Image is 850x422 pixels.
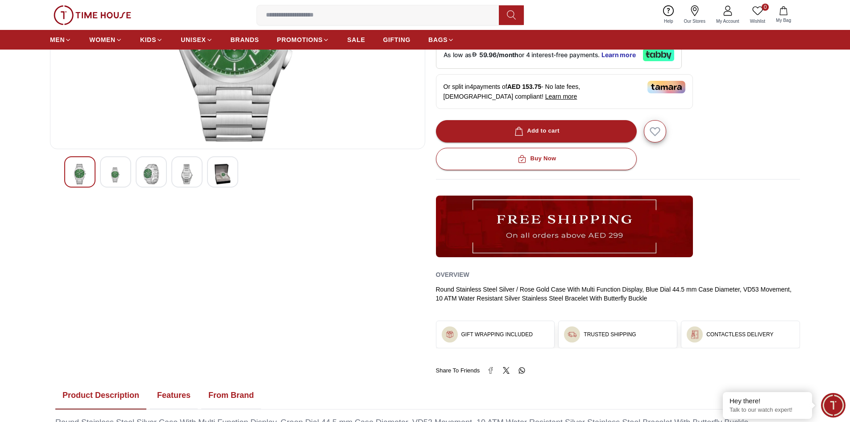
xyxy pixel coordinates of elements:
button: My Bag [771,4,796,25]
img: ... [436,196,693,257]
div: Buy Now [516,154,556,164]
span: Our Stores [680,18,709,25]
span: BAGS [428,35,448,44]
img: ... [568,330,576,339]
img: Tornado Aurora Nova Men's Multi Function Blue Dial Watch - T24105-KBSN [72,164,88,184]
span: Help [660,18,677,25]
span: Learn more [545,93,577,100]
a: UNISEX [181,32,212,48]
img: Tamara [647,81,685,93]
div: Chat Widget [821,393,846,418]
a: SALE [347,32,365,48]
a: PROMOTIONS [277,32,330,48]
h3: TRUSTED SHIPPING [584,331,636,338]
img: ... [445,330,454,339]
div: Hey there! [730,397,805,405]
div: Or split in 4 payments of - No late fees, [DEMOGRAPHIC_DATA] compliant! [436,74,693,109]
span: KIDS [140,35,156,44]
img: Tornado Aurora Nova Men's Multi Function Blue Dial Watch - T24105-KBSN [108,164,124,186]
a: KIDS [140,32,163,48]
a: Our Stores [679,4,711,26]
img: ... [690,330,699,339]
a: BRANDS [231,32,259,48]
div: Round Stainless Steel Silver / Rose Gold Case With Multi Function Display, Blue Dial 44.5 mm Case... [436,285,800,303]
a: BAGS [428,32,454,48]
button: Features [150,382,198,409]
img: ... [54,5,131,25]
h3: GIFT WRAPPING INCLUDED [461,331,533,338]
button: Buy Now [436,148,637,170]
img: Tornado Aurora Nova Men's Multi Function Blue Dial Watch - T24105-KBSN [143,164,159,184]
span: GIFTING [383,35,410,44]
a: MEN [50,32,71,48]
p: Talk to our watch expert! [730,406,805,414]
h3: CONTACTLESS DELIVERY [706,331,773,338]
span: PROMOTIONS [277,35,323,44]
a: GIFTING [383,32,410,48]
img: Tornado Aurora Nova Men's Multi Function Blue Dial Watch - T24105-KBSN [179,164,195,184]
button: Add to cart [436,120,637,142]
span: WOMEN [89,35,116,44]
span: My Bag [772,17,795,24]
div: Add to cart [513,126,560,136]
h2: Overview [436,268,469,281]
span: UNISEX [181,35,206,44]
span: BRANDS [231,35,259,44]
img: Tornado Aurora Nova Men's Multi Function Blue Dial Watch - T24105-KBSN [215,164,231,184]
span: AED 153.75 [507,83,541,90]
a: 0Wishlist [745,4,771,26]
span: MEN [50,35,65,44]
span: My Account [713,18,743,25]
span: Share To Friends [436,366,480,375]
button: Product Description [55,382,146,409]
a: WOMEN [89,32,122,48]
span: Wishlist [746,18,769,25]
span: SALE [347,35,365,44]
button: From Brand [201,382,261,409]
span: 0 [762,4,769,11]
a: Help [659,4,679,26]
